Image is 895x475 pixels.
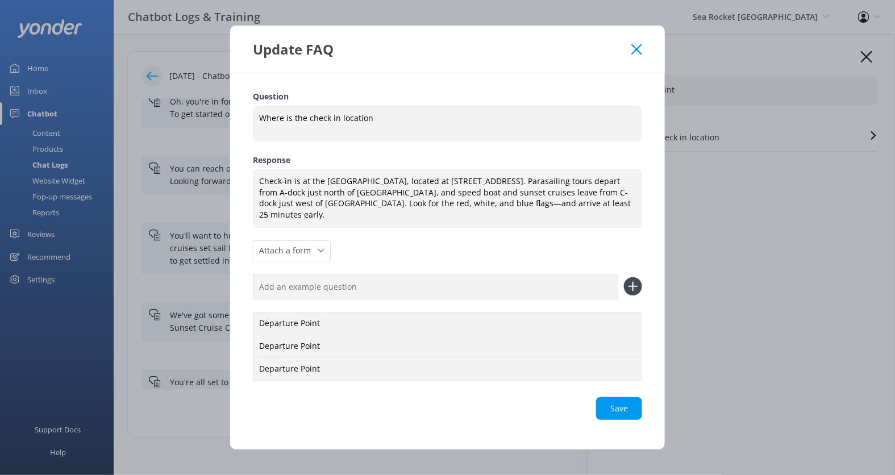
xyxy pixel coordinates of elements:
[253,106,642,141] textarea: Where is the check in location
[253,90,642,103] label: Question
[253,169,642,227] textarea: Check-in is at the [GEOGRAPHIC_DATA], located at [STREET_ADDRESS]. Parasailing tours depart from ...
[253,274,618,299] input: Add an example question
[596,397,642,420] button: Save
[253,357,642,381] div: Departure Point
[631,44,642,55] button: Close
[253,40,631,59] div: Update FAQ
[253,312,642,336] div: Departure Point
[259,244,318,257] span: Attach a form
[253,335,642,359] div: Departure Point
[253,154,642,166] label: Response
